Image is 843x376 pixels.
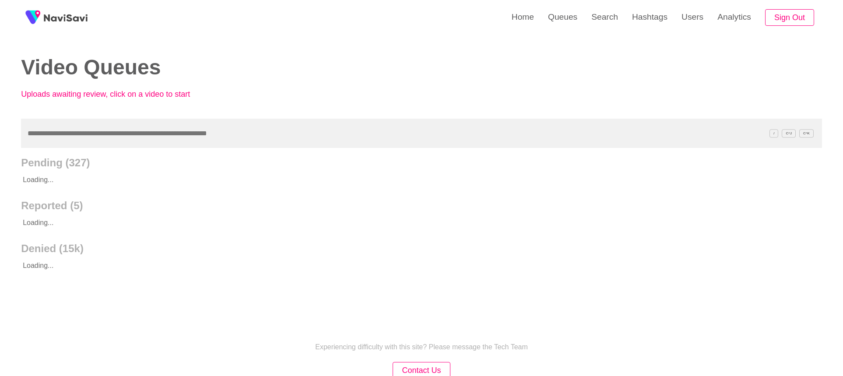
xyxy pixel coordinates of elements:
[21,242,822,255] h2: Denied (15k)
[765,9,814,26] button: Sign Out
[21,157,822,169] h2: Pending (327)
[769,129,778,137] span: /
[21,255,742,277] p: Loading...
[315,343,528,351] p: Experiencing difficulty with this site? Please message the Tech Team
[21,200,822,212] h2: Reported (5)
[782,129,796,137] span: C^J
[393,367,450,374] a: Contact Us
[799,129,814,137] span: C^K
[21,169,742,191] p: Loading...
[21,212,742,234] p: Loading...
[22,7,44,28] img: fireSpot
[44,13,88,22] img: fireSpot
[21,56,408,79] h2: Video Queues
[21,90,214,99] p: Uploads awaiting review, click on a video to start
